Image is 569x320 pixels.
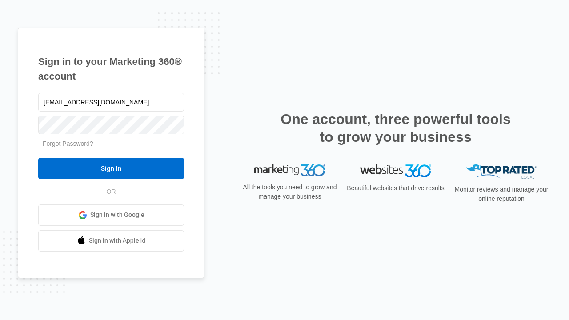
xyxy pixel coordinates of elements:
[38,93,184,112] input: Email
[89,236,146,245] span: Sign in with Apple Id
[100,187,122,196] span: OR
[38,158,184,179] input: Sign In
[466,164,537,179] img: Top Rated Local
[38,230,184,252] a: Sign in with Apple Id
[452,185,551,204] p: Monitor reviews and manage your online reputation
[38,204,184,226] a: Sign in with Google
[346,184,445,193] p: Beautiful websites that drive results
[38,54,184,84] h1: Sign in to your Marketing 360® account
[90,210,144,220] span: Sign in with Google
[278,110,513,146] h2: One account, three powerful tools to grow your business
[43,140,93,147] a: Forgot Password?
[240,183,340,201] p: All the tools you need to grow and manage your business
[254,164,325,177] img: Marketing 360
[360,164,431,177] img: Websites 360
